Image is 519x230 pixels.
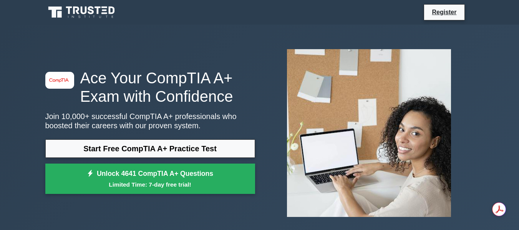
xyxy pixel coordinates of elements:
h1: Ace Your CompTIA A+ Exam with Confidence [45,69,255,106]
small: Limited Time: 7-day free trial! [55,180,245,189]
a: Unlock 4641 CompTIA A+ QuestionsLimited Time: 7-day free trial! [45,164,255,194]
a: Start Free CompTIA A+ Practice Test [45,139,255,158]
a: Register [427,7,461,17]
p: Join 10,000+ successful CompTIA A+ professionals who boosted their careers with our proven system. [45,112,255,130]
